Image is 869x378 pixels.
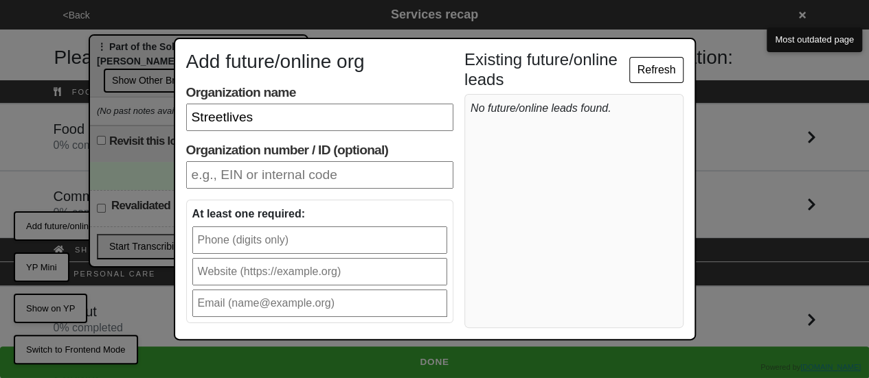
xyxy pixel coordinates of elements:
label: Organization number / ID (optional) [186,142,453,189]
input: Organization name [186,104,453,131]
input: Email (name@example.org) [192,290,447,317]
label: Organization name [186,84,453,131]
input: Phone (digits only) [192,226,447,254]
input: Website (https://example.org) [192,258,447,285]
button: Refresh [629,57,683,83]
input: Organization number / ID (optional) [186,161,453,189]
button: Most outdated page [767,27,862,52]
div: At least one required: [192,206,447,222]
h4: Existing future/online leads [464,50,630,90]
i: No future/online leads found. [471,102,611,114]
h3: Add future/online org [186,50,453,73]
